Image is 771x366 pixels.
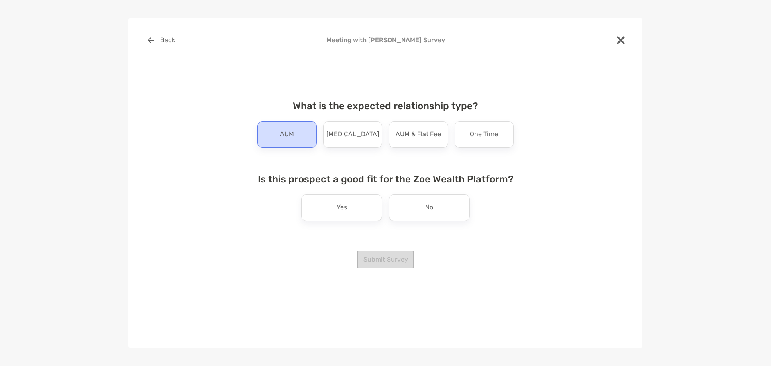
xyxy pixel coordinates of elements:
[337,201,347,214] p: Yes
[148,37,154,43] img: button icon
[326,128,379,141] p: [MEDICAL_DATA]
[617,36,625,44] img: close modal
[280,128,294,141] p: AUM
[396,128,441,141] p: AUM & Flat Fee
[470,128,498,141] p: One Time
[425,201,433,214] p: No
[141,36,630,44] h4: Meeting with [PERSON_NAME] Survey
[251,100,520,112] h4: What is the expected relationship type?
[141,31,181,49] button: Back
[251,174,520,185] h4: Is this prospect a good fit for the Zoe Wealth Platform?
